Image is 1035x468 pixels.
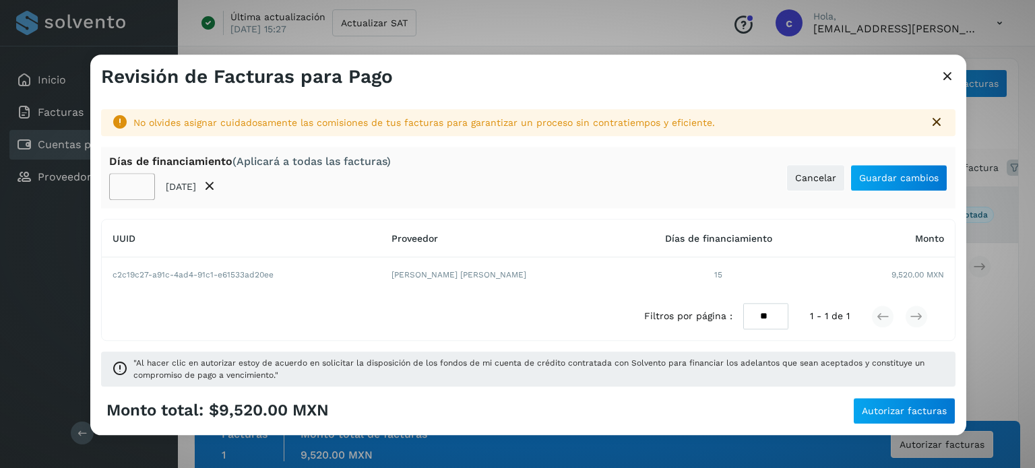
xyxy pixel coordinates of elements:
span: "Al hacer clic en autorizar estoy de acuerdo en solicitar la disposición de los fondos de mi cuen... [133,357,945,381]
span: Monto total: [106,401,203,421]
span: (Aplicará a todas las facturas) [232,155,391,168]
span: Monto [915,233,944,244]
button: Guardar cambios [850,164,947,191]
span: Cancelar [795,173,836,182]
span: Guardar cambios [859,173,939,182]
span: Proveedor [391,233,438,244]
td: 15 [620,258,817,293]
div: No olvides asignar cuidadosamente las comisiones de tus facturas para garantizar un proceso sin c... [133,116,918,130]
td: [PERSON_NAME] [PERSON_NAME] [381,258,620,293]
span: Filtros por página : [644,309,732,323]
p: [DATE] [166,181,196,193]
span: Autorizar facturas [862,406,947,415]
span: Días de financiamiento [665,233,772,244]
span: UUID [113,233,135,244]
button: Cancelar [786,164,845,191]
h3: Revisión de Facturas para Pago [101,65,393,88]
span: 1 - 1 de 1 [810,309,850,323]
div: Días de financiamiento [109,155,391,168]
td: c2c19c27-a91c-4ad4-91c1-e61533ad20ee [102,258,381,293]
button: Autorizar facturas [853,397,955,424]
span: $9,520.00 MXN [209,401,329,421]
span: 9,520.00 MXN [891,269,944,281]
